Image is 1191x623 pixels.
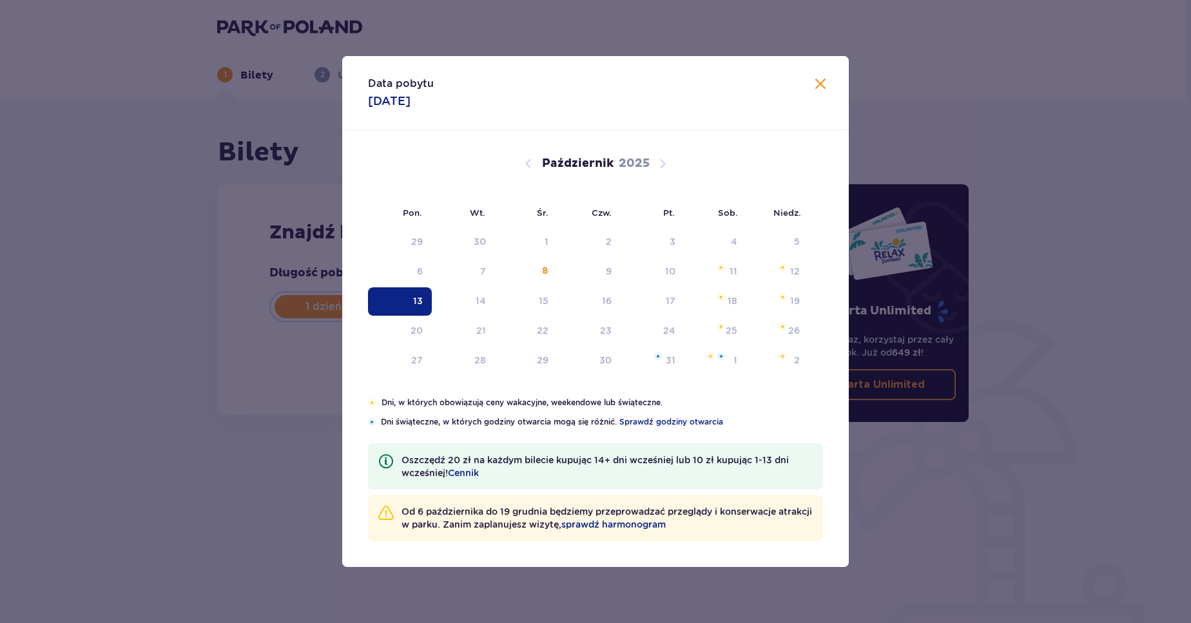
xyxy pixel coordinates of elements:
[495,228,557,256] td: Data niedostępna. środa, 1 października 2025
[368,93,411,109] p: [DATE]
[684,317,747,345] td: sobota, 25 października 2025
[411,235,423,248] div: 29
[480,265,486,278] div: 7
[666,354,675,367] div: 31
[448,466,479,479] a: Cennik
[684,287,747,316] td: sobota, 18 października 2025
[779,352,787,360] img: Pomarańczowa gwiazdka
[706,352,715,360] img: Pomarańczowa gwiazdka
[474,235,486,248] div: 30
[663,207,675,218] small: Pt.
[432,258,496,286] td: Data niedostępna. wtorek, 7 października 2025
[474,354,486,367] div: 28
[726,324,737,337] div: 25
[746,228,809,256] td: Data niedostępna. niedziela, 5 października 2025
[788,324,800,337] div: 26
[417,265,423,278] div: 6
[402,454,813,479] p: Oszczędź 20 zł na każdym bilecie kupując 14+ dni wcześniej lub 10 zł kupując 1-13 dni wcześniej!
[402,505,813,531] p: Od 6 października do 19 grudnia będziemy przeprowadzać przeglądy i konserwacje atrakcji w parku. ...
[717,352,725,360] img: Niebieska gwiazdka
[557,347,621,375] td: czwartek, 30 października 2025
[666,294,675,307] div: 17
[684,228,747,256] td: Data niedostępna. sobota, 4 października 2025
[717,323,725,331] img: Pomarańczowa gwiazdka
[746,347,809,375] td: niedziela, 2 listopada 2025
[731,235,737,248] div: 4
[368,287,432,316] td: Data zaznaczona. poniedziałek, 13 października 2025
[368,399,376,407] img: Pomarańczowa gwiazdka
[368,77,434,91] p: Data pobytu
[665,265,675,278] div: 10
[411,324,423,337] div: 20
[557,228,621,256] td: Data niedostępna. czwartek, 2 października 2025
[606,265,612,278] div: 9
[779,293,787,301] img: Pomarańczowa gwiazdka
[542,265,548,278] div: 8
[773,207,801,218] small: Niedz.
[602,294,612,307] div: 16
[432,347,496,375] td: wtorek, 28 października 2025
[730,265,737,278] div: 11
[663,324,675,337] div: 24
[718,207,738,218] small: Sob.
[813,77,828,93] button: Zamknij
[368,418,376,426] img: Niebieska gwiazdka
[790,294,800,307] div: 19
[621,287,684,316] td: piątek, 17 października 2025
[432,317,496,345] td: wtorek, 21 października 2025
[561,518,666,531] span: sprawdź harmonogram
[432,287,496,316] td: wtorek, 14 października 2025
[684,347,747,375] td: sobota, 1 listopada 2025
[746,258,809,286] td: niedziela, 12 października 2025
[557,258,621,286] td: czwartek, 9 października 2025
[476,324,486,337] div: 21
[621,258,684,286] td: piątek, 10 października 2025
[717,264,725,271] img: Pomarańczowa gwiazdka
[539,294,548,307] div: 15
[381,416,823,428] p: Dni świąteczne, w których godziny otwarcia mogą się różnić.
[654,352,662,360] img: Niebieska gwiazdka
[495,347,557,375] td: środa, 29 października 2025
[411,354,423,367] div: 27
[495,287,557,316] td: środa, 15 października 2025
[606,235,612,248] div: 2
[621,317,684,345] td: piątek, 24 października 2025
[592,207,612,218] small: Czw.
[728,294,737,307] div: 18
[621,228,684,256] td: Data niedostępna. piątek, 3 października 2025
[684,258,747,286] td: sobota, 11 października 2025
[545,235,548,248] div: 1
[403,207,422,218] small: Pon.
[495,317,557,345] td: środa, 22 października 2025
[599,354,612,367] div: 30
[537,354,548,367] div: 29
[542,156,614,171] p: Październik
[779,264,787,271] img: Pomarańczowa gwiazdka
[557,287,621,316] td: czwartek, 16 października 2025
[790,265,800,278] div: 12
[600,324,612,337] div: 23
[368,258,432,286] td: Data niedostępna. poniedziałek, 6 października 2025
[537,207,548,218] small: Śr.
[619,416,723,428] a: Sprawdź godziny otwarcia
[794,235,800,248] div: 5
[655,156,670,171] button: Następny miesiąc
[413,294,423,307] div: 13
[537,324,548,337] div: 22
[368,228,432,256] td: Data niedostępna. poniedziałek, 29 września 2025
[432,228,496,256] td: Data niedostępna. wtorek, 30 września 2025
[717,293,725,301] img: Pomarańczowa gwiazdka
[779,323,787,331] img: Pomarańczowa gwiazdka
[794,354,800,367] div: 2
[368,347,432,375] td: poniedziałek, 27 października 2025
[382,397,823,408] p: Dni, w których obowiązują ceny wakacyjne, weekendowe lub świąteczne.
[621,347,684,375] td: piątek, 31 października 2025
[746,287,809,316] td: niedziela, 19 października 2025
[557,317,621,345] td: czwartek, 23 października 2025
[670,235,675,248] div: 3
[470,207,485,218] small: Wt.
[476,294,486,307] div: 14
[733,354,737,367] div: 1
